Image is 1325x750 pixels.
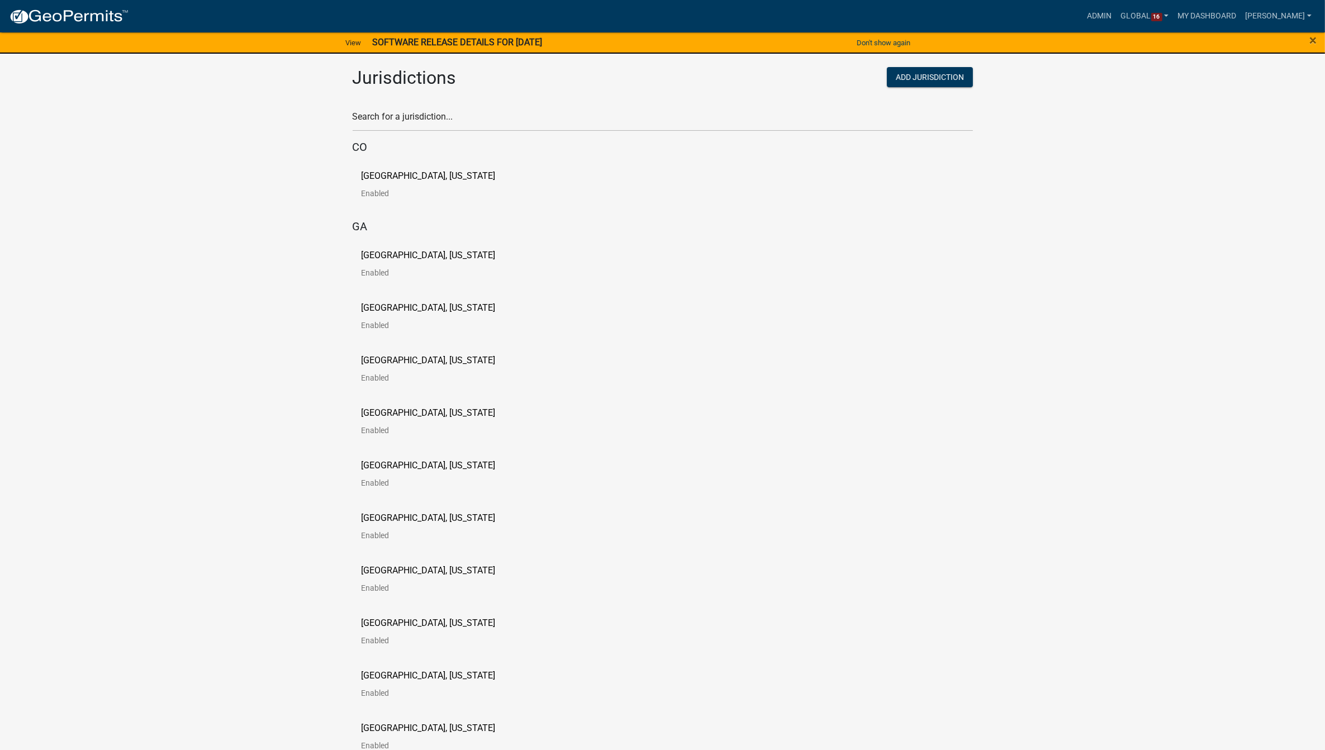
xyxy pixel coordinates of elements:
[362,742,514,749] p: Enabled
[1151,13,1162,22] span: 16
[362,409,496,417] p: [GEOGRAPHIC_DATA], [US_STATE]
[362,251,514,286] a: [GEOGRAPHIC_DATA], [US_STATE]Enabled
[353,67,654,88] h2: Jurisdictions
[362,356,514,391] a: [GEOGRAPHIC_DATA], [US_STATE]Enabled
[362,172,514,206] a: [GEOGRAPHIC_DATA], [US_STATE]Enabled
[362,689,514,697] p: Enabled
[362,637,514,644] p: Enabled
[1241,6,1316,27] a: [PERSON_NAME]
[362,584,514,592] p: Enabled
[362,251,496,260] p: [GEOGRAPHIC_DATA], [US_STATE]
[362,619,514,653] a: [GEOGRAPHIC_DATA], [US_STATE]Enabled
[362,461,514,496] a: [GEOGRAPHIC_DATA], [US_STATE]Enabled
[372,37,542,48] strong: SOFTWARE RELEASE DETAILS FOR [DATE]
[1173,6,1241,27] a: My Dashboard
[362,461,496,470] p: [GEOGRAPHIC_DATA], [US_STATE]
[362,479,514,487] p: Enabled
[1117,6,1174,27] a: Global16
[353,140,973,154] h5: CO
[362,409,514,443] a: [GEOGRAPHIC_DATA], [US_STATE]Enabled
[362,426,514,434] p: Enabled
[1309,34,1317,47] button: Close
[362,671,496,680] p: [GEOGRAPHIC_DATA], [US_STATE]
[341,34,365,52] a: View
[362,374,514,382] p: Enabled
[1309,32,1317,48] span: ×
[362,172,496,181] p: [GEOGRAPHIC_DATA], [US_STATE]
[362,619,496,628] p: [GEOGRAPHIC_DATA], [US_STATE]
[353,220,973,233] h5: GA
[362,269,514,277] p: Enabled
[362,356,496,365] p: [GEOGRAPHIC_DATA], [US_STATE]
[1083,6,1117,27] a: Admin
[852,34,915,52] button: Don't show again
[362,303,514,338] a: [GEOGRAPHIC_DATA], [US_STATE]Enabled
[362,514,496,523] p: [GEOGRAPHIC_DATA], [US_STATE]
[362,189,514,197] p: Enabled
[362,303,496,312] p: [GEOGRAPHIC_DATA], [US_STATE]
[887,67,973,87] button: Add Jurisdiction
[362,531,514,539] p: Enabled
[362,514,514,548] a: [GEOGRAPHIC_DATA], [US_STATE]Enabled
[362,566,496,575] p: [GEOGRAPHIC_DATA], [US_STATE]
[362,321,514,329] p: Enabled
[362,724,496,733] p: [GEOGRAPHIC_DATA], [US_STATE]
[362,566,514,601] a: [GEOGRAPHIC_DATA], [US_STATE]Enabled
[362,671,514,706] a: [GEOGRAPHIC_DATA], [US_STATE]Enabled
